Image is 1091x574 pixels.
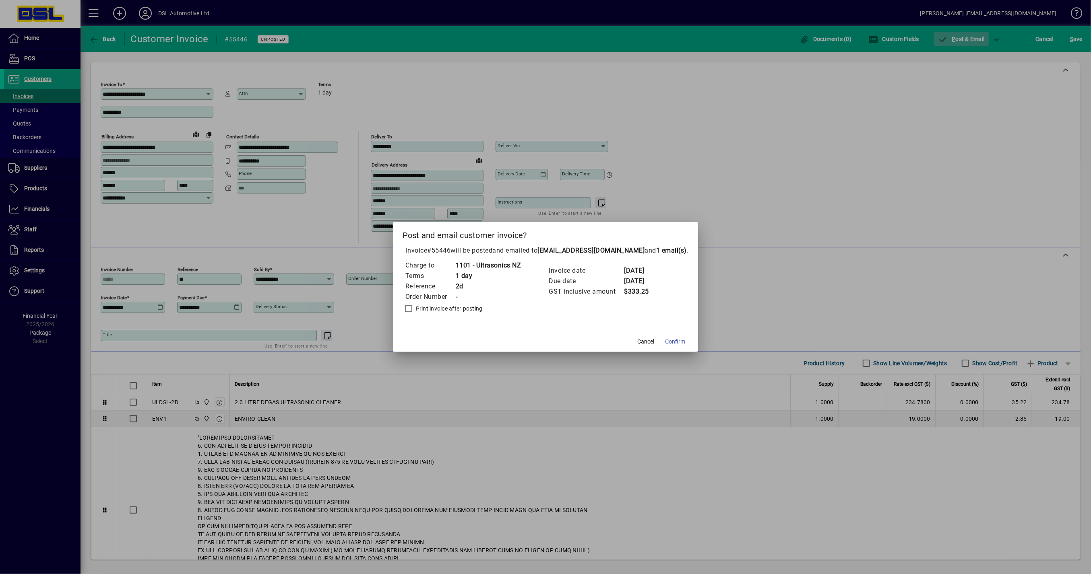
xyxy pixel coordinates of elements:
span: Cancel [637,337,654,346]
td: $333.25 [624,286,656,297]
button: Confirm [662,334,688,349]
td: Terms [405,271,455,281]
b: 1 email(s) [656,247,687,254]
td: [DATE] [624,265,656,276]
span: Confirm [665,337,685,346]
td: Due date [548,276,624,286]
b: [EMAIL_ADDRESS][DOMAIN_NAME] [537,247,645,254]
td: Charge to [405,260,455,271]
span: and emailed to [492,247,687,254]
td: 2d [455,281,521,292]
td: 1 day [455,271,521,281]
td: Invoice date [548,265,624,276]
label: Print invoice after posting [414,304,483,313]
button: Cancel [633,334,659,349]
td: 1101 - Ultrasonics NZ [455,260,521,271]
td: [DATE] [624,276,656,286]
h2: Post and email customer invoice? [393,222,698,245]
td: Reference [405,281,455,292]
p: Invoice will be posted . [403,246,689,255]
td: GST inclusive amount [548,286,624,297]
span: #55446 [427,247,450,254]
td: - [455,292,521,302]
td: Order Number [405,292,455,302]
span: and [645,247,687,254]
